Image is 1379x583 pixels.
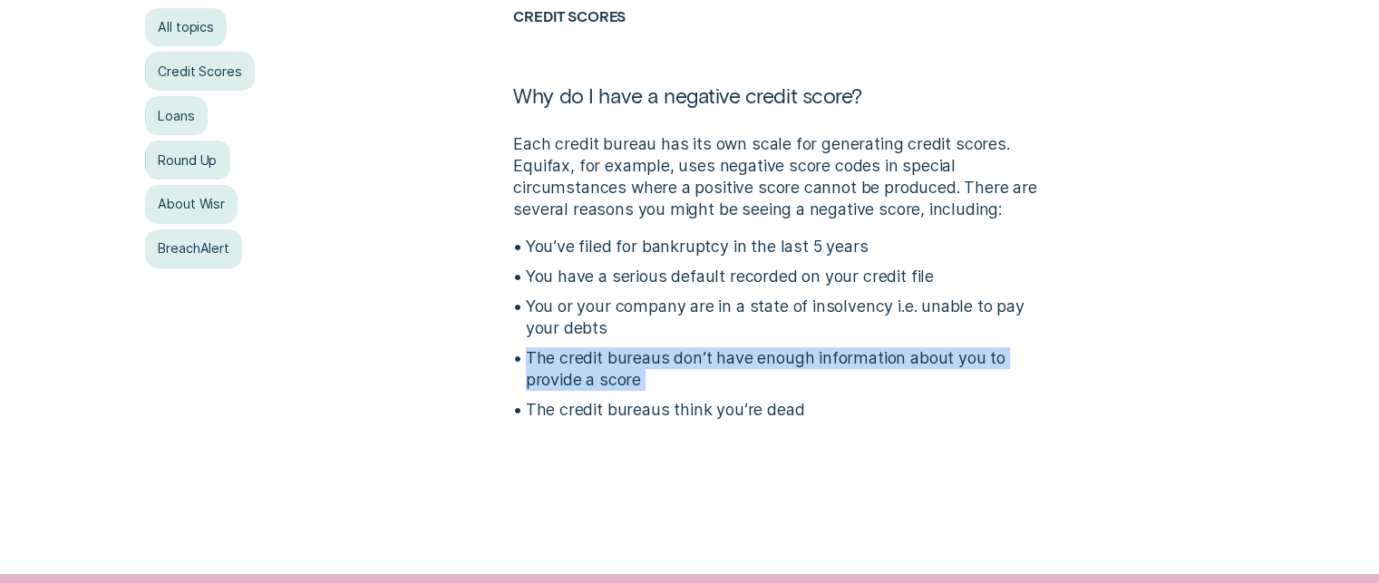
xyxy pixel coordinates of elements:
[145,141,229,180] a: Round Up
[513,8,1049,83] h2: Credit Scores
[145,185,238,224] a: About Wisr
[526,266,1050,287] p: You have a serious default recorded on your credit file
[526,399,1050,421] p: The credit bureaus think you’re dead
[526,236,1050,257] p: You’ve filed for bankruptcy in the last 5 years
[513,83,1049,133] h1: Why do I have a negative credit score?
[145,8,227,47] a: All topics
[513,7,626,24] a: Credit Scores
[145,96,208,135] a: Loans
[513,133,1049,220] p: Each credit bureau has its own scale for generating credit scores. Equifax, for example, uses neg...
[145,52,255,91] a: Credit Scores
[526,347,1050,391] p: The credit bureaus don’t have enough information about you to provide a score
[526,296,1050,339] p: You or your company are in a state of insolvency i.e. unable to pay your debts
[145,229,242,268] a: BreachAlert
